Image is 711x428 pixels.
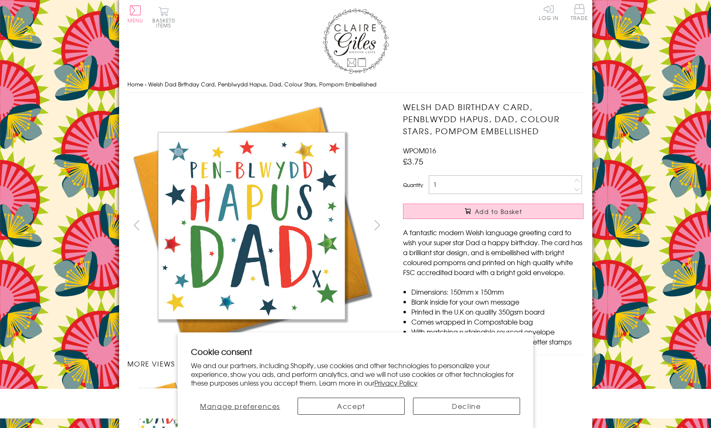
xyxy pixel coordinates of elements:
[127,5,144,23] button: Menu
[403,204,584,219] button: Add to Basket
[411,327,584,337] li: With matching sustainable sourced envelope
[127,216,146,234] button: prev
[403,155,423,167] span: £3.75
[413,398,520,415] button: Decline
[403,101,584,137] h1: Welsh Dad Birthday Card, Penblwydd Hapus, Dad, Colour Stars, Pompom Embellished
[145,80,147,88] span: ›
[403,145,436,155] span: WPOM016
[127,359,387,369] h3: More views
[127,101,376,350] img: Welsh Dad Birthday Card, Penblwydd Hapus, Dad, Colour Stars, Pompom Embellished
[411,307,584,317] li: Printed in the U.K on quality 350gsm board
[368,216,386,234] button: next
[152,7,175,28] button: Basket0 items
[191,346,520,357] h2: Cookie consent
[403,227,584,277] p: A fantastic modern Welsh language greeting card to wish your super star Dad a happy birthday. The...
[298,398,405,415] button: Accept
[127,80,143,88] a: Home
[411,317,584,327] li: Comes wrapped in Compostable bag
[571,4,588,20] span: Trade
[156,17,175,29] span: 0 items
[127,17,144,24] span: Menu
[411,297,584,307] li: Blank inside for your own message
[323,8,389,74] img: Claire Giles Greetings Cards
[539,4,559,20] a: Log In
[148,80,376,88] span: Welsh Dad Birthday Card, Penblwydd Hapus, Dad, Colour Stars, Pompom Embellished
[571,4,588,22] a: Trade
[403,181,423,189] label: Quantity
[200,401,280,411] span: Manage preferences
[191,398,289,415] button: Manage preferences
[191,361,520,387] p: We and our partners, including Shopify, use cookies and other technologies to personalize your ex...
[411,287,584,297] li: Dimensions: 150mm x 150mm
[374,378,418,388] a: Privacy Policy
[475,207,522,216] span: Add to Basket
[127,76,584,93] nav: breadcrumbs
